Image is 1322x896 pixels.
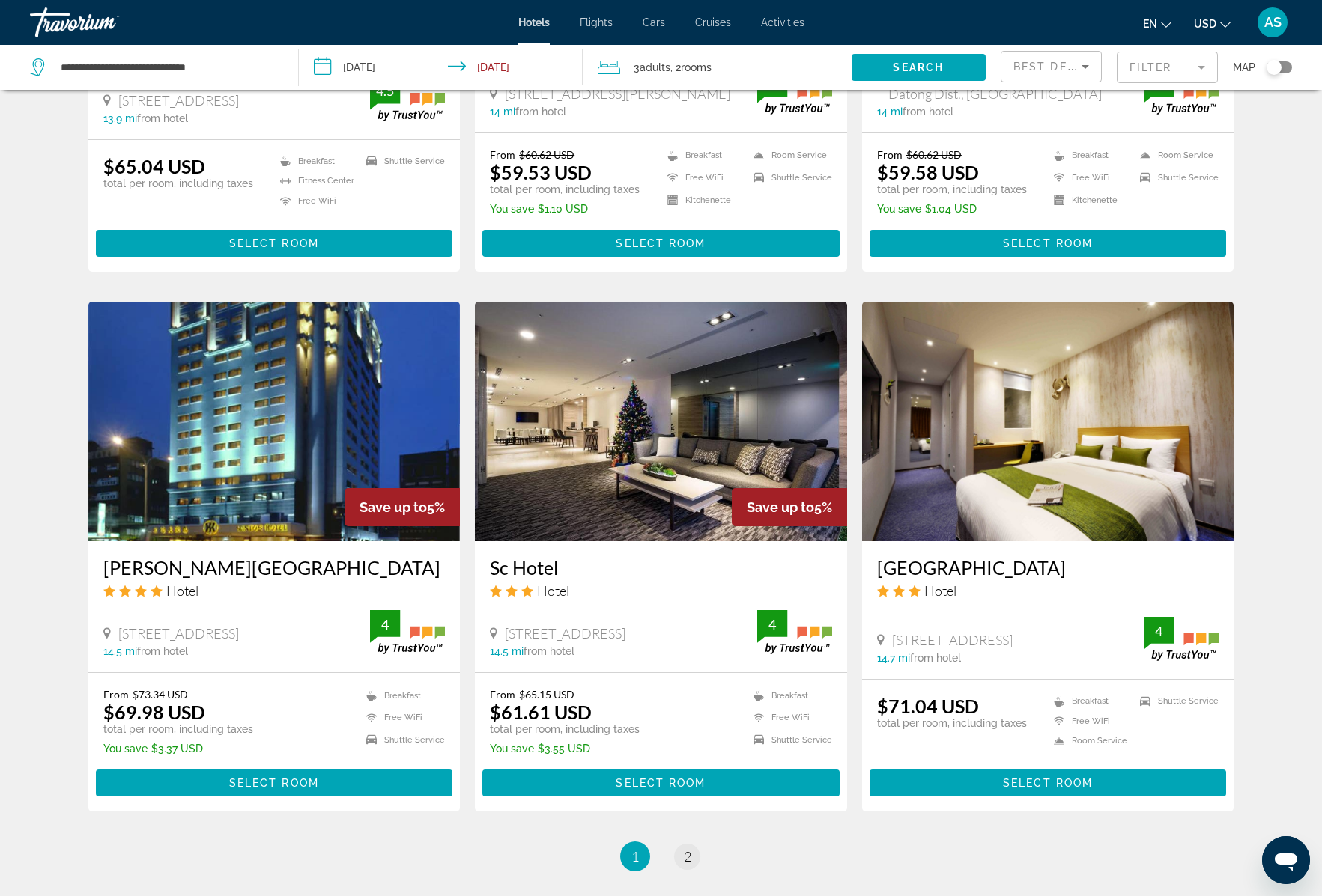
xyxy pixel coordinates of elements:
ins: $71.04 USD [877,695,979,717]
button: Select Room [96,769,453,796]
li: Free WiFi [1046,171,1133,186]
li: Free WiFi [746,710,832,725]
del: $60.62 USD [906,148,962,161]
li: Breakfast [273,155,359,168]
img: trustyou-badge.svg [1144,617,1219,661]
li: Room Service [1046,735,1133,748]
p: $1.04 USD [877,203,1027,215]
li: Free WiFi [273,195,359,207]
img: Hotel image [88,302,461,541]
span: Select Room [229,237,319,249]
li: Shuttle Service [746,171,832,186]
div: 5% [345,488,460,526]
span: 13.9 mi [103,112,137,124]
a: Hotels [518,16,550,28]
span: Select Room [1003,237,1093,249]
a: Flights [580,16,613,28]
nav: Pagination [88,841,1234,871]
li: Room Service [746,148,832,163]
button: Change currency [1194,13,1231,34]
li: Free WiFi [359,710,445,725]
p: total per room, including taxes [877,183,1027,195]
h3: [PERSON_NAME][GEOGRAPHIC_DATA] [103,556,446,579]
span: 14 mi [877,106,903,118]
span: [STREET_ADDRESS][PERSON_NAME] [505,85,730,102]
li: Breakfast [746,688,832,703]
p: $1.10 USD [490,203,640,215]
button: Select Room [870,769,1227,796]
li: Shuttle Service [746,733,832,748]
del: $60.62 USD [519,148,574,161]
span: from hotel [910,652,961,664]
ins: $59.53 USD [490,161,592,183]
button: Select Room [482,230,840,257]
a: Activities [761,16,804,28]
span: AS [1264,15,1282,30]
img: trustyou-badge.svg [370,76,445,121]
span: Cars [643,16,665,28]
img: trustyou-badge.svg [757,610,832,654]
p: total per room, including taxes [490,723,640,735]
a: Sc Hotel [490,556,832,579]
li: Breakfast [660,148,746,163]
div: 5% [732,488,847,526]
span: from hotel [903,106,953,118]
li: Breakfast [1046,695,1133,707]
span: Save up to [360,499,427,515]
a: Select Room [482,233,840,249]
li: Breakfast [359,688,445,703]
ins: $65.04 USD [103,155,205,177]
span: 2 [684,848,691,865]
span: from hotel [515,106,566,118]
a: [GEOGRAPHIC_DATA] [877,556,1219,579]
ins: $59.58 USD [877,161,979,183]
a: Select Room [482,773,840,790]
li: Shuttle Service [359,733,445,748]
button: Travelers: 3 adults, 0 children [583,45,852,90]
span: Select Room [229,777,319,789]
span: 3 [634,57,670,78]
del: $73.34 USD [133,688,188,701]
div: 4 [370,615,400,633]
span: Search [893,61,944,73]
button: Search [852,54,986,81]
span: Cruises [695,16,731,28]
span: [STREET_ADDRESS] [118,625,239,641]
iframe: Кнопка запуска окна обмена сообщениями [1262,836,1310,884]
button: Check-in date: Sep 18, 2025 Check-out date: Sep 19, 2025 [299,45,583,90]
a: Select Room [870,233,1227,249]
div: 4 [757,615,787,633]
li: Kitchenette [660,192,746,207]
span: From [877,148,903,161]
span: From [103,688,129,701]
p: total per room, including taxes [490,183,640,195]
span: [STREET_ADDRESS] [118,92,239,109]
span: Best Deals [1013,61,1091,73]
button: Select Room [96,230,453,257]
span: from hotel [524,645,574,657]
img: Hotel image [862,302,1234,541]
button: Filter [1117,51,1218,84]
button: Change language [1143,13,1171,34]
span: [STREET_ADDRESS] [505,625,625,641]
span: [STREET_ADDRESS] [892,632,1013,648]
a: Select Room [870,773,1227,790]
p: total per room, including taxes [877,717,1027,729]
span: from hotel [137,112,188,124]
img: trustyou-badge.svg [370,610,445,654]
li: Kitchenette [1046,192,1133,207]
span: rooms [681,61,712,73]
img: Hotel image [475,302,847,541]
button: Select Room [870,230,1227,257]
div: 3 star Hotel [490,582,832,599]
span: Save up to [747,499,814,515]
div: 3 star Hotel [877,582,1219,599]
span: You save [103,743,148,755]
